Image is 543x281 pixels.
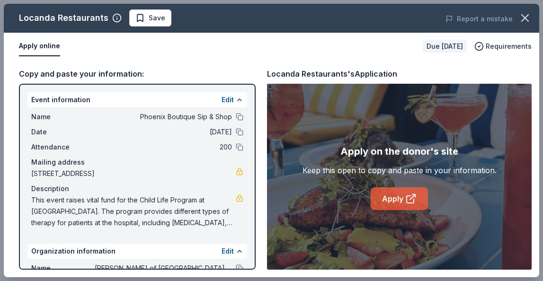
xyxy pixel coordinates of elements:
span: Date [31,126,95,138]
span: Requirements [486,41,532,52]
span: [DATE] [95,126,232,138]
span: Phoenix Boutique Sip & Shop [95,111,232,123]
div: Locanda Restaurants [19,10,108,26]
div: Apply on the donor's site [340,144,458,159]
div: Copy and paste your information: [19,68,256,80]
span: 200 [95,141,232,153]
div: Locanda Restaurants's Application [267,68,397,80]
span: [STREET_ADDRESS] [31,168,236,179]
span: Name [31,263,95,274]
div: Event information [27,92,247,107]
button: Requirements [474,41,532,52]
span: This event raises vital fund for the Child Life Program at [GEOGRAPHIC_DATA]. The program provide... [31,194,236,228]
span: Attendance [31,141,95,153]
button: Report a mistake [445,13,513,25]
button: Apply online [19,36,60,56]
span: Save [149,12,165,24]
a: Apply [371,187,428,210]
div: Mailing address [31,157,243,168]
button: Edit [222,246,234,257]
div: Keep this open to copy and paste in your information. [303,165,497,176]
div: Organization information [27,244,247,259]
div: Due [DATE] [423,40,467,53]
span: Name [31,111,95,123]
span: [PERSON_NAME] of [GEOGRAPHIC_DATA] Branches, Inc. [95,263,232,274]
button: Save [129,9,171,26]
div: Description [31,183,243,194]
button: Edit [222,94,234,105]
